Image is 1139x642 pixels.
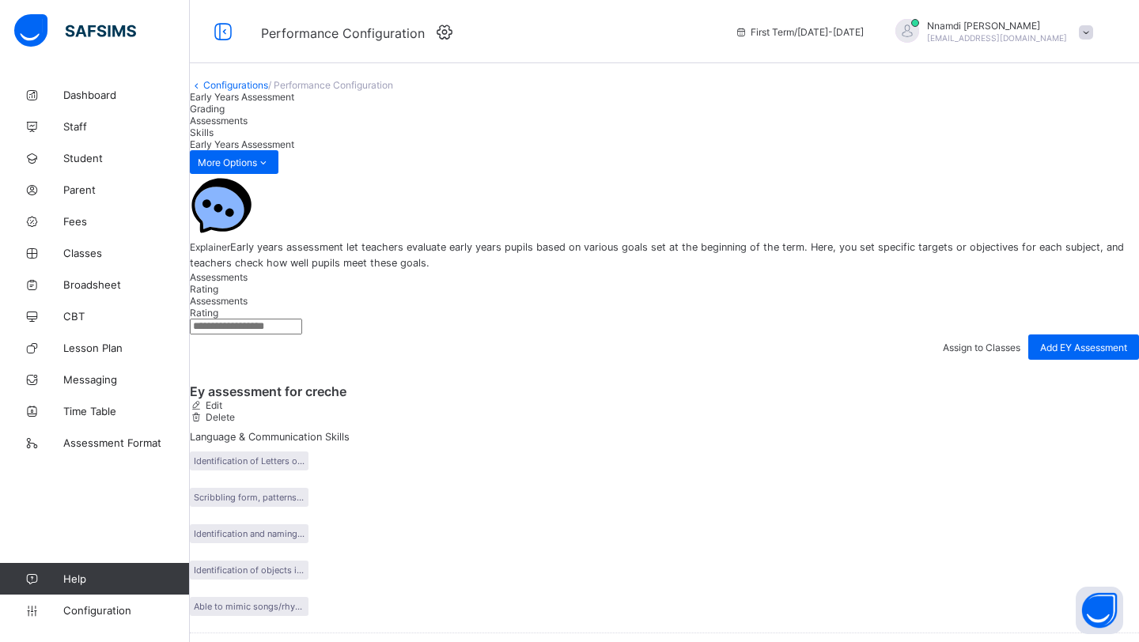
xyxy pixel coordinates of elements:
[190,241,1124,269] span: Early years assessment let teachers evaluate early years pupils based on various goals set at the...
[268,79,393,91] span: / Performance Configuration
[203,399,222,411] span: Edit
[735,26,864,38] span: session/term information
[190,271,248,283] span: Assessments
[63,247,190,259] span: Classes
[943,342,1020,353] span: Assign to Classes
[927,33,1067,43] span: [EMAIL_ADDRESS][DOMAIN_NAME]
[190,241,230,253] span: Explainer
[190,283,218,295] span: Rating
[63,120,190,133] span: Staff
[63,373,190,386] span: Messaging
[190,451,308,470] p: Identification of Letters of Alphabets
[63,405,190,417] span: Time Table
[927,20,1067,32] span: Nnamdi [PERSON_NAME]
[190,431,1139,443] span: Language & Communication Skills
[63,310,190,323] span: CBT
[190,524,308,543] p: Identification and naming of colours
[190,307,218,319] span: Rating
[203,79,268,91] a: Configurations
[198,157,271,168] span: More Options
[63,183,190,196] span: Parent
[14,14,136,47] img: safsims
[190,174,253,237] img: Chat.054c5d80b312491b9f15f6fadeacdca6.svg
[1040,342,1127,353] span: Add EY Assessment
[203,411,235,423] span: Delete
[190,138,294,150] span: Early Years Assessment
[63,604,189,617] span: Configuration
[190,103,225,115] span: Grading
[190,295,248,307] span: Assessments
[190,127,214,138] span: Skills
[261,25,425,41] span: Performance Configuration
[63,436,190,449] span: Assessment Format
[190,488,308,507] p: Scribbling form, patterns and tracing letters of the alphabet
[190,383,346,399] span: Ey assessment for creche
[63,215,190,228] span: Fees
[190,115,248,127] span: Assessments
[63,89,190,101] span: Dashboard
[1076,587,1123,634] button: Open asap
[190,597,308,616] p: Able to mimic songs/rhymes
[63,342,190,354] span: Lesson Plan
[880,19,1101,45] div: NnamdiOsuji
[190,91,294,103] span: Early Years Assessment
[63,278,190,291] span: Broadsheet
[63,572,189,585] span: Help
[63,152,190,164] span: Student
[190,561,308,580] p: Identification of objects in the home and at school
